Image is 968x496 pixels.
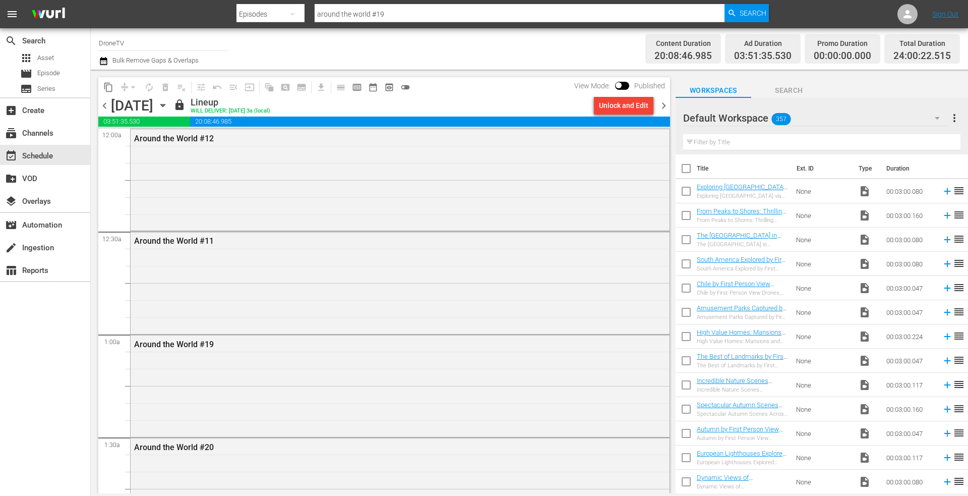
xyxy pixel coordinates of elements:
span: Schedule [5,150,17,162]
span: Automation [5,219,17,231]
svg: Add to Schedule [942,452,953,463]
a: High Value Homes: Mansions and Estates, Captured by Drone, Part 1 [697,328,788,351]
a: Chile by First Person View Drones, Part 1 [697,280,774,295]
span: Asset [20,52,32,64]
span: Video [859,355,871,367]
span: lock [173,99,186,111]
span: Video [859,185,871,197]
div: [DATE] [111,97,153,114]
span: Asset [37,53,54,63]
div: Unlock and Edit [599,96,648,115]
span: Clear Lineup [173,79,190,95]
span: chevron_right [657,99,670,112]
a: South America Explored by First Person View Drones, Part 1 [697,256,787,271]
div: Content Duration [654,36,712,50]
td: None [792,470,855,494]
div: Dynamic Views of [GEOGRAPHIC_DATA], Part 1 [697,483,788,490]
span: Video [859,258,871,270]
span: reorder [953,306,965,318]
div: Around the World #20 [134,443,611,452]
div: European Lighthouses Explored From the Sky, Part 2 [697,459,788,466]
span: date_range_outlined [368,82,378,92]
div: WILL DELIVER: [DATE] 3a (local) [191,108,270,115]
div: Ad Duration [734,36,792,50]
span: Published [629,82,670,90]
td: None [792,300,855,324]
span: View Mode: [569,82,615,90]
span: Select an event to delete [157,79,173,95]
span: Video [859,403,871,415]
a: European Lighthouses Explored From the Sky, Part 2 [697,450,786,465]
svg: Add to Schedule [942,307,953,318]
span: Episode [20,68,32,80]
span: reorder [953,257,965,269]
svg: Add to Schedule [942,258,953,269]
span: more_vert [948,112,960,124]
span: Revert to Primary Episode [209,79,225,95]
span: Bulk Remove Gaps & Overlaps [111,57,199,64]
td: None [792,228,855,252]
div: The Best of Landmarks by First Person View Drones, Part 1 [697,362,788,369]
span: Update Metadata from Key Asset [241,79,258,95]
span: reorder [953,354,965,366]
div: Around the World #11 [134,236,611,246]
span: VOD [5,173,17,185]
span: toggle_off [400,82,410,92]
a: Sign Out [932,10,958,18]
th: Duration [880,154,941,183]
td: None [792,421,855,446]
a: Incredible Nature Scenes Dynamically Captured by Drones, Part 2 [697,377,772,400]
div: Autumn by First Person View Drones, Part 3 [697,435,788,442]
span: 357 [771,108,791,130]
span: 03:51:35.530 [98,117,190,127]
td: 00:03:00.117 [882,373,938,397]
div: Default Workspace [683,104,949,132]
td: 00:03:00.117 [882,446,938,470]
span: Video [859,234,871,246]
span: Search [751,84,827,97]
td: 00:03:00.080 [882,470,938,494]
th: Title [697,154,791,183]
span: 24:00:22.515 [893,50,951,62]
svg: Add to Schedule [942,355,953,366]
span: Reports [5,264,17,277]
td: 00:03:00.047 [882,300,938,324]
span: Workspaces [676,84,751,97]
td: 00:03:00.047 [882,276,938,300]
span: Series [37,84,55,94]
a: The Best of Landmarks by First Person View Drones, Part 1 [697,353,788,368]
div: Promo Duration [814,36,871,50]
span: 00:00:00.000 [814,50,871,62]
span: Create [5,104,17,117]
span: Month Calendar View [365,79,381,95]
a: Autumn by First Person View Drones, Part 3 [697,425,783,440]
span: reorder [953,475,965,487]
span: Video [859,379,871,391]
svg: Add to Schedule [942,210,953,221]
span: View Backup [381,79,397,95]
td: None [792,373,855,397]
span: Series [20,83,32,95]
div: Around the World #12 [134,134,611,143]
svg: Add to Schedule [942,186,953,197]
div: High Value Homes: Mansions and Estates, Captured by Drone, Part 1 [697,338,788,345]
img: ans4CAIJ8jUAAAAAAAAAAAAAAAAAAAAAAAAgQb4GAAAAAAAAAAAAAAAAAAAAAAAAJMjXAAAAAAAAAAAAAAAAAAAAAAAAgAT5G... [24,3,73,26]
div: Chile by First Person View Drones, Part 1 [697,290,788,296]
span: reorder [953,403,965,415]
span: 20:08:46.985 [654,50,712,62]
button: more_vert [948,106,960,130]
span: Remove Gaps & Overlaps [116,79,141,95]
span: reorder [953,233,965,245]
span: Video [859,330,871,343]
div: Incredible Nature Scenes Dynamically Captured by Drones, Part 2 [697,387,788,393]
td: 00:03:00.047 [882,349,938,373]
td: None [792,397,855,421]
div: From Peaks to Shores: Thrilling Footage of Scotland’s Iconic Highland Landscapes, Part 1 [697,217,788,224]
span: chevron_left [98,99,111,112]
span: reorder [953,451,965,463]
svg: Add to Schedule [942,331,953,342]
span: Episode [37,68,60,78]
td: None [792,324,855,349]
td: None [792,252,855,276]
td: None [792,179,855,203]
